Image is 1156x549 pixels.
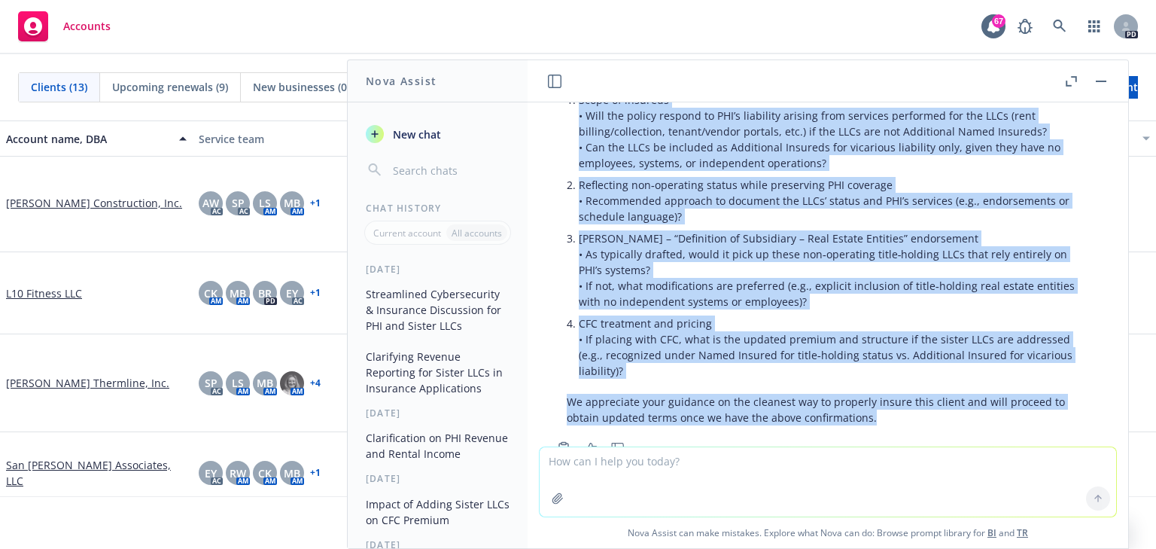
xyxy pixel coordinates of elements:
[992,14,1005,28] div: 67
[258,285,272,301] span: BR
[360,425,516,466] button: Clarification on PHI Revenue and Rental Income
[579,316,1089,379] p: CFC treatment and pricing • If placing with CFC, what is the updated premium and structure if the...
[199,131,379,147] div: Service team
[310,379,321,388] a: + 4
[1010,11,1040,41] a: Report a Bug
[579,230,1089,310] p: [PERSON_NAME] – “Definition of Subsidiary – Real Estate Entities” endorsement • As typically draf...
[1017,526,1028,539] a: TR
[360,120,516,148] button: New chat
[284,195,300,211] span: MB
[310,288,321,297] a: + 1
[534,517,1122,548] span: Nova Assist can make mistakes. Explore what Nova can do: Browse prompt library for and
[6,195,182,211] a: [PERSON_NAME] Construction, Inc.
[63,20,111,32] span: Accounts
[366,73,437,89] h1: Nova Assist
[280,371,304,395] img: photo
[390,160,510,181] input: Search chats
[259,195,271,211] span: LS
[286,285,298,301] span: EY
[232,375,244,391] span: LS
[31,79,87,95] span: Clients (13)
[112,79,228,95] span: Upcoming renewals (9)
[987,526,996,539] a: BI
[6,375,169,391] a: [PERSON_NAME] Thermline, Inc.
[390,127,441,142] span: New chat
[1045,11,1075,41] a: Search
[12,5,117,47] a: Accounts
[579,92,1089,171] p: Scope of insureds • Will the policy respond to PHI’s liability arising from services performed fo...
[310,468,321,477] a: + 1
[257,375,273,391] span: MB
[230,465,246,481] span: RW
[348,407,528,419] div: [DATE]
[204,285,218,301] span: CK
[284,465,300,481] span: MB
[348,263,528,276] div: [DATE]
[452,227,502,239] p: All accounts
[360,492,516,532] button: Impact of Adding Sister LLCs on CFC Premium
[373,227,441,239] p: Current account
[230,285,246,301] span: MB
[258,465,272,481] span: CK
[205,375,218,391] span: SP
[557,441,570,455] svg: Copy to clipboard
[253,79,350,95] span: New businesses (0)
[205,465,217,481] span: EY
[310,199,321,208] a: + 1
[360,282,516,338] button: Streamlined Cybersecurity & Insurance Discussion for PHI and Sister LLCs
[6,457,187,489] a: San [PERSON_NAME] Associates, LLC
[6,285,82,301] a: L10 Fitness LLC
[348,472,528,485] div: [DATE]
[232,195,245,211] span: SP
[579,177,1089,224] p: Reflecting non‑operating status while preserving PHI coverage • Recommended approach to document ...
[606,438,630,459] button: Thumbs down
[6,131,170,147] div: Account name, DBA
[1079,11,1109,41] a: Switch app
[348,202,528,215] div: Chat History
[567,394,1089,425] p: We appreciate your guidance on the cleanest way to properly insure this client and will proceed t...
[360,344,516,401] button: Clarifying Revenue Reporting for Sister LLCs in Insurance Applications
[202,195,219,211] span: AW
[193,120,385,157] button: Service team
